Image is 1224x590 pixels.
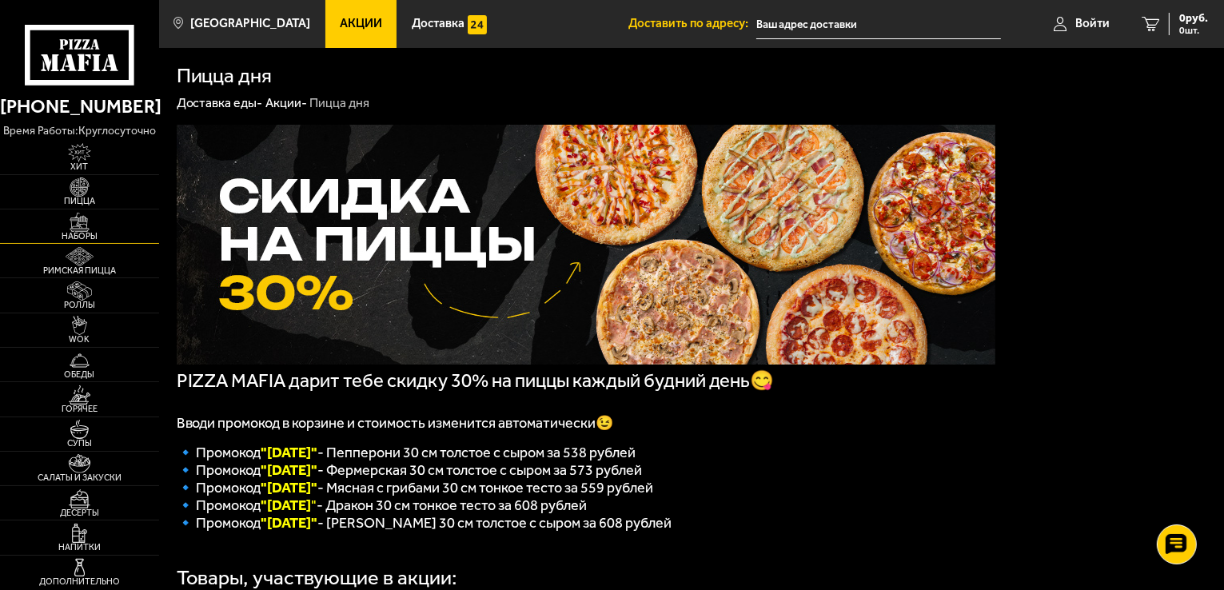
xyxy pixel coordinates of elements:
span: 0 шт. [1179,26,1208,35]
b: "[DATE] [261,496,312,514]
span: [GEOGRAPHIC_DATA] [190,18,310,30]
span: 0 руб. [1179,13,1208,24]
span: 🔹 Промокод - [PERSON_NAME] 30 см толстое с сыром за 608 рублей [177,514,672,532]
font: "[DATE]" [261,514,318,532]
span: Доставить по адресу: [628,18,756,30]
font: "[DATE]" [261,461,318,479]
span: 🔹 Промокод - Фермерская 30 см толстое с сыром за 573 рублей [177,461,643,479]
span: 🔹 Промокод - Пепперони 30 см толстое с сыром за 538 рублей [177,444,636,461]
div: Товары, участвующие в акции: [177,568,458,588]
a: Доставка еды- [177,95,263,110]
span: 🔹 Промокод - Дракон 30 см тонкое тесто за 608 рублей [177,496,588,514]
span: Акции [340,18,382,30]
img: 15daf4d41897b9f0e9f617042186c801.svg [468,15,487,34]
a: Акции- [265,95,307,110]
span: Вводи промокод в корзине и стоимость изменится автоматически😉 [177,414,614,432]
span: 🔹 Промокод - Мясная с грибами 30 см тонкое тесто за 559 рублей [177,479,654,496]
input: Ваш адрес доставки [756,10,1001,39]
font: "[DATE]" [261,444,318,461]
font: " [261,496,317,514]
span: Войти [1075,18,1110,30]
span: Доставка [412,18,464,30]
img: 1024x1024 [177,125,995,365]
font: "[DATE]" [261,479,318,496]
div: Пицца дня [309,95,369,112]
span: PIZZA MAFIA дарит тебе скидку 30% на пиццы каждый будний день😋 [177,369,775,392]
h1: Пицца дня [177,66,273,86]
